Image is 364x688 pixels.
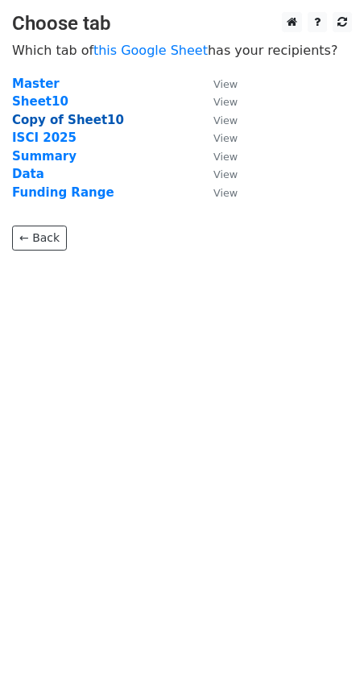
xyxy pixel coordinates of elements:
[93,43,208,58] a: this Google Sheet
[12,113,124,127] a: Copy of Sheet10
[12,12,352,35] h3: Choose tab
[213,168,238,180] small: View
[197,131,238,145] a: View
[12,94,68,109] a: Sheet10
[197,185,238,200] a: View
[12,185,114,200] a: Funding Range
[197,94,238,109] a: View
[197,77,238,91] a: View
[197,149,238,164] a: View
[283,611,364,688] iframe: Chat Widget
[12,77,60,91] a: Master
[12,42,352,59] p: Which tab of has your recipients?
[213,151,238,163] small: View
[12,131,77,145] a: ISCI 2025
[12,149,77,164] a: Summary
[12,226,67,251] a: ← Back
[213,132,238,144] small: View
[12,167,44,181] a: Data
[213,96,238,108] small: View
[197,167,238,181] a: View
[213,114,238,126] small: View
[197,113,238,127] a: View
[213,187,238,199] small: View
[213,78,238,90] small: View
